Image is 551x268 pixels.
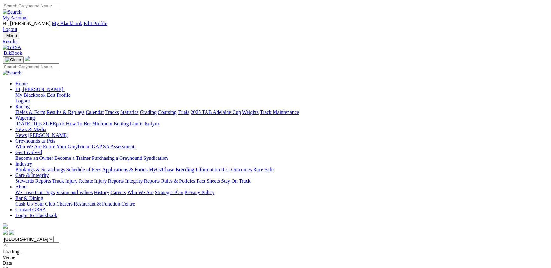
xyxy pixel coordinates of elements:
a: Logout [15,98,30,103]
a: Retire Your Greyhound [43,144,91,149]
a: News & Media [15,127,46,132]
a: Fields & Form [15,109,45,115]
img: Search [3,9,22,15]
a: How To Bet [66,121,91,126]
a: Results [3,39,548,45]
a: Isolynx [144,121,160,126]
a: MyOzChase [149,167,174,172]
a: Hi, [PERSON_NAME] [15,87,65,92]
a: Home [15,81,28,86]
div: My Account [3,21,548,32]
div: About [15,190,548,195]
a: Rules & Policies [161,178,195,184]
span: Menu [6,33,17,38]
a: 2025 TAB Adelaide Cup [191,109,241,115]
div: Date [3,260,548,266]
div: Care & Integrity [15,178,548,184]
a: Track Maintenance [260,109,299,115]
a: Get Involved [15,150,42,155]
a: Stay On Track [221,178,250,184]
a: GAP SA Assessments [92,144,136,149]
a: Grading [140,109,157,115]
div: Hi, [PERSON_NAME] [15,92,548,104]
a: Careers [110,190,126,195]
div: Racing [15,109,548,115]
a: Login To Blackbook [15,213,57,218]
a: Logout [3,26,17,32]
span: Loading... [3,249,23,254]
a: Coursing [158,109,177,115]
a: Trials [178,109,189,115]
a: Privacy Policy [185,190,214,195]
div: Venue [3,255,548,260]
a: Injury Reports [94,178,124,184]
a: Chasers Restaurant & Function Centre [56,201,135,207]
a: Weights [242,109,259,115]
a: [DATE] Tips [15,121,42,126]
a: Stewards Reports [15,178,51,184]
button: Toggle navigation [3,32,19,39]
input: Search [3,3,59,9]
a: Results & Replays [46,109,84,115]
a: Vision and Values [56,190,93,195]
a: Industry [15,161,32,166]
a: We Love Our Dogs [15,190,55,195]
img: logo-grsa-white.png [3,223,8,229]
input: Search [3,63,59,70]
div: News & Media [15,132,548,138]
span: BlkBook [4,50,22,56]
a: Strategic Plan [155,190,183,195]
a: Purchasing a Greyhound [92,155,142,161]
a: Applications & Forms [102,167,148,172]
img: GRSA [3,45,21,50]
img: logo-grsa-white.png [25,56,30,61]
a: My Account [3,15,28,20]
div: Industry [15,167,548,173]
a: SUREpick [43,121,65,126]
div: Get Involved [15,155,548,161]
div: Greyhounds as Pets [15,144,548,150]
a: Fact Sheets [197,178,220,184]
div: Wagering [15,121,548,127]
span: Hi, [PERSON_NAME] [15,87,63,92]
a: News [15,132,27,138]
a: Minimum Betting Limits [92,121,143,126]
a: Breeding Information [176,167,220,172]
a: Who We Are [127,190,154,195]
a: Track Injury Rebate [52,178,93,184]
a: Care & Integrity [15,173,49,178]
a: Tracks [105,109,119,115]
a: History [94,190,109,195]
span: Hi, [PERSON_NAME] [3,21,51,26]
a: Become a Trainer [54,155,91,161]
img: facebook.svg [3,230,8,235]
a: My Blackbook [15,92,46,98]
a: Statistics [120,109,139,115]
a: Race Safe [253,167,273,172]
a: My Blackbook [52,21,82,26]
a: Schedule of Fees [66,167,101,172]
a: Integrity Reports [125,178,160,184]
a: About [15,184,28,189]
a: Bookings & Scratchings [15,167,65,172]
img: Close [5,57,21,62]
input: Select date [3,242,59,249]
div: Bar & Dining [15,201,548,207]
a: Racing [15,104,30,109]
a: Wagering [15,115,35,121]
a: Become an Owner [15,155,53,161]
a: Contact GRSA [15,207,46,212]
a: Greyhounds as Pets [15,138,55,144]
a: Edit Profile [47,92,71,98]
a: Edit Profile [84,21,107,26]
img: Search [3,70,22,76]
a: Calendar [86,109,104,115]
a: Syndication [143,155,168,161]
a: BlkBook [3,50,22,56]
a: [PERSON_NAME] [28,132,68,138]
button: Toggle navigation [3,56,24,63]
img: twitter.svg [9,230,14,235]
a: Cash Up Your Club [15,201,55,207]
a: Who We Are [15,144,42,149]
